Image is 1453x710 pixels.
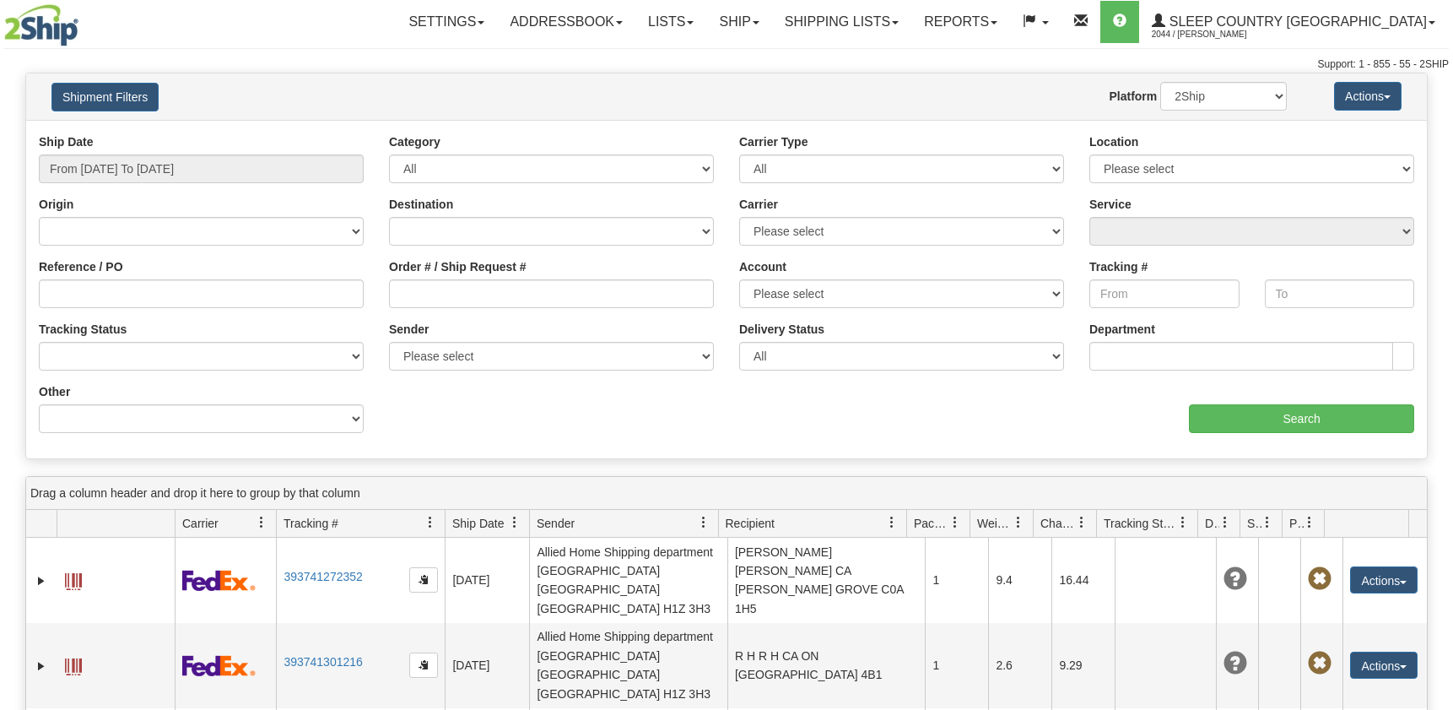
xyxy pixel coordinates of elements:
[452,515,504,532] span: Ship Date
[389,258,527,275] label: Order # / Ship Request #
[727,538,926,623] td: [PERSON_NAME] [PERSON_NAME] CA [PERSON_NAME] GROVE C0A 1H5
[26,477,1427,510] div: grid grouping header
[1295,508,1324,537] a: Pickup Status filter column settings
[4,4,78,46] img: logo2044.jpg
[182,655,256,676] img: 2 - FedEx Express®
[727,623,926,708] td: R H R H CA ON [GEOGRAPHIC_DATA] 4B1
[988,623,1051,708] td: 2.6
[1414,268,1451,441] iframe: chat widget
[878,508,906,537] a: Recipient filter column settings
[941,508,970,537] a: Packages filter column settings
[247,508,276,537] a: Carrier filter column settings
[988,538,1051,623] td: 9.4
[635,1,706,43] a: Lists
[1308,652,1331,675] span: Pickup Not Assigned
[389,321,429,338] label: Sender
[39,133,94,150] label: Ship Date
[39,383,70,400] label: Other
[925,538,988,623] td: 1
[497,1,635,43] a: Addressbook
[1165,14,1427,29] span: Sleep Country [GEOGRAPHIC_DATA]
[1089,258,1148,275] label: Tracking #
[529,538,727,623] td: Allied Home Shipping department [GEOGRAPHIC_DATA] [GEOGRAPHIC_DATA] [GEOGRAPHIC_DATA] H1Z 3H3
[911,1,1010,43] a: Reports
[739,196,778,213] label: Carrier
[977,515,1013,532] span: Weight
[1350,652,1418,679] button: Actions
[1089,321,1155,338] label: Department
[1211,508,1240,537] a: Delivery Status filter column settings
[706,1,771,43] a: Ship
[1253,508,1282,537] a: Shipment Issues filter column settings
[689,508,718,537] a: Sender filter column settings
[389,133,440,150] label: Category
[416,508,445,537] a: Tracking # filter column settings
[39,196,73,213] label: Origin
[445,623,529,708] td: [DATE]
[1109,88,1157,105] label: Platform
[396,1,497,43] a: Settings
[1139,1,1448,43] a: Sleep Country [GEOGRAPHIC_DATA] 2044 / [PERSON_NAME]
[1223,567,1247,591] span: Unknown
[500,508,529,537] a: Ship Date filter column settings
[914,515,949,532] span: Packages
[529,623,727,708] td: Allied Home Shipping department [GEOGRAPHIC_DATA] [GEOGRAPHIC_DATA] [GEOGRAPHIC_DATA] H1Z 3H3
[409,567,438,593] button: Copy to clipboard
[4,57,1449,72] div: Support: 1 - 855 - 55 - 2SHIP
[409,653,438,678] button: Copy to clipboard
[284,655,362,669] a: 393741301216
[65,566,82,593] a: Label
[33,572,50,589] a: Expand
[1067,508,1096,537] a: Charge filter column settings
[1223,652,1247,675] span: Unknown
[1189,404,1414,433] input: Search
[1152,26,1278,43] span: 2044 / [PERSON_NAME]
[1051,623,1115,708] td: 9.29
[739,258,786,275] label: Account
[33,658,50,675] a: Expand
[1004,508,1033,537] a: Weight filter column settings
[1265,279,1415,308] input: To
[51,83,159,111] button: Shipment Filters
[739,133,808,150] label: Carrier Type
[1051,538,1115,623] td: 16.44
[1089,279,1240,308] input: From
[1334,82,1402,111] button: Actions
[1089,133,1138,150] label: Location
[284,515,338,532] span: Tracking #
[1040,515,1076,532] span: Charge
[1289,515,1304,532] span: Pickup Status
[772,1,911,43] a: Shipping lists
[182,515,219,532] span: Carrier
[1089,196,1132,213] label: Service
[39,258,123,275] label: Reference / PO
[445,538,529,623] td: [DATE]
[389,196,453,213] label: Destination
[1169,508,1197,537] a: Tracking Status filter column settings
[1350,566,1418,593] button: Actions
[925,623,988,708] td: 1
[182,570,256,591] img: 2 - FedEx Express®
[65,651,82,678] a: Label
[1247,515,1261,532] span: Shipment Issues
[1308,567,1331,591] span: Pickup Not Assigned
[1104,515,1177,532] span: Tracking Status
[39,321,127,338] label: Tracking Status
[726,515,775,532] span: Recipient
[537,515,575,532] span: Sender
[739,321,824,338] label: Delivery Status
[1205,515,1219,532] span: Delivery Status
[284,570,362,583] a: 393741272352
